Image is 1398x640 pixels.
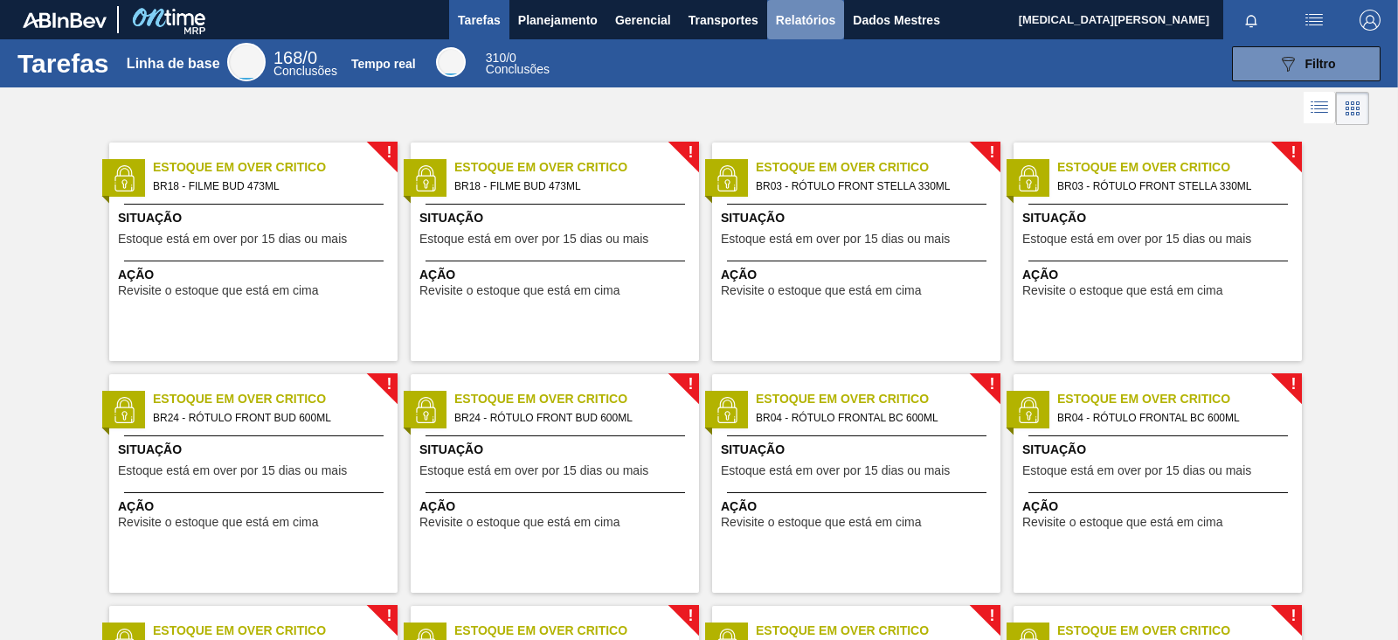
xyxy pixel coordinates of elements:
[302,48,308,67] font: /
[1057,177,1288,196] span: BR03 - RÓTULO FRONT STELLA 330ML
[111,165,137,191] img: status
[1022,209,1298,227] span: Situação
[118,211,182,225] font: Situação
[776,13,835,27] font: Relatórios
[118,442,182,456] font: Situação
[386,607,391,624] font: !
[714,397,740,423] img: status
[118,499,154,513] font: Ação
[153,408,384,428] span: BR24 - RÓTULO FRONT BUD 600ML
[17,49,109,78] font: Tarefas
[118,464,347,477] span: Estoque está em over por 15 dias ou mais
[756,160,929,174] font: Estoque em Over Critico
[853,13,940,27] font: Dados Mestres
[153,623,326,637] font: Estoque em Over Critico
[756,622,1000,640] span: Estoque em Over Critico
[506,51,509,65] font: /
[1057,390,1302,408] span: Estoque em Over Critico
[756,392,929,406] font: Estoque em Over Critico
[419,515,620,529] font: Revisite o estoque que está em cima
[454,160,627,174] font: Estoque em Over Critico
[688,607,693,624] font: !
[1022,499,1058,513] font: Ação
[1291,607,1296,624] font: !
[1022,268,1058,282] font: Ação
[153,392,326,406] font: Estoque em Over Critico
[721,442,785,456] font: Situação
[454,158,699,177] span: Estoque em Over Critico
[721,232,950,246] font: Estoque está em over por 15 dias ou mais
[273,48,302,67] span: 168
[721,464,950,477] span: Estoque está em over por 15 dias ou mais
[419,499,455,513] font: Ação
[721,515,922,529] font: Revisite o estoque que está em cima
[273,64,337,78] font: Conclusões
[486,52,550,75] div: Tempo real
[721,209,996,227] span: Situação
[118,441,393,459] span: Situação
[118,268,154,282] font: Ação
[1022,442,1086,456] font: Situação
[454,412,633,424] font: BR24 - RÓTULO FRONT BUD 600ML
[454,623,627,637] font: Estoque em Over Critico
[1022,463,1251,477] font: Estoque está em over por 15 dias ou mais
[419,233,648,246] span: Estoque está em over por 15 dias ou mais
[756,623,929,637] font: Estoque em Over Critico
[1304,92,1336,125] div: Visão em Lista
[1019,13,1209,26] font: [MEDICAL_DATA][PERSON_NAME]
[436,47,466,77] div: Tempo real
[118,515,319,529] font: Revisite o estoque que está em cima
[153,412,331,424] font: BR24 - RÓTULO FRONT BUD 600ML
[386,375,391,393] font: !
[1057,180,1252,192] font: BR03 - RÓTULO FRONT STELLA 330ML
[1057,412,1240,424] font: BR04 - RÓTULO FRONTAL BC 600ML
[989,375,994,393] font: !
[1305,57,1336,71] font: Filtro
[1232,46,1381,81] button: Filtro
[688,375,693,393] font: !
[419,268,455,282] font: Ação
[153,622,398,640] span: Estoque em Over Critico
[153,158,398,177] span: Estoque em Over Critico
[1022,283,1223,297] font: Revisite o estoque que está em cima
[1022,232,1251,246] font: Estoque está em over por 15 dias ou mais
[756,177,986,196] span: BR03 - RÓTULO FRONT STELLA 330ML
[1291,375,1296,393] font: !
[721,499,757,513] font: Ação
[419,464,648,477] span: Estoque está em over por 15 dias ou mais
[118,232,347,246] font: Estoque está em over por 15 dias ou mais
[454,177,685,196] span: BR18 - FILME BUD 473ML
[721,211,785,225] font: Situação
[118,463,347,477] font: Estoque está em over por 15 dias ou mais
[127,56,220,71] font: Linha de base
[1057,622,1302,640] span: Estoque em Over Critico
[688,143,693,161] font: !
[118,283,319,297] font: Revisite o estoque que está em cima
[419,441,695,459] span: Situação
[454,180,581,192] font: BR18 - FILME BUD 473ML
[386,143,391,161] font: !
[1057,408,1288,428] span: BR04 - RÓTULO FRONTAL BC 600ML
[486,62,550,76] font: Conclusões
[1015,397,1042,423] img: status
[1022,515,1223,529] font: Revisite o estoque que está em cima
[1057,623,1230,637] font: Estoque em Over Critico
[419,442,483,456] font: Situação
[458,13,501,27] font: Tarefas
[756,390,1000,408] span: Estoque em Over Critico
[756,180,951,192] font: BR03 - RÓTULO FRONT STELLA 330ML
[153,180,280,192] font: BR18 - FILME BUD 473ML
[454,408,685,428] span: BR24 - RÓTULO FRONT BUD 600ML
[989,607,994,624] font: !
[273,51,337,77] div: Linha de base
[454,390,699,408] span: Estoque em Over Critico
[118,209,393,227] span: Situação
[1057,160,1230,174] font: Estoque em Over Critico
[419,463,648,477] font: Estoque está em over por 15 dias ou mais
[419,211,483,225] font: Situação
[153,390,398,408] span: Estoque em Over Critico
[308,48,317,67] font: 0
